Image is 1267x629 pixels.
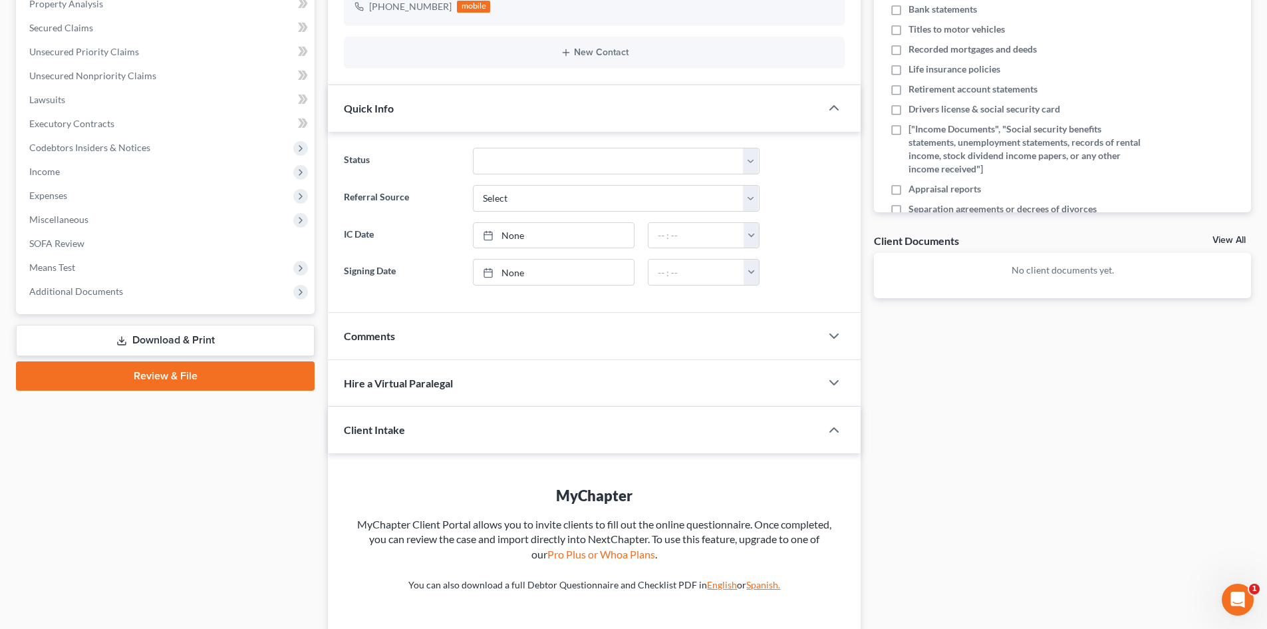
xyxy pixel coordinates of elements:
[16,361,315,391] a: Review & File
[457,1,490,13] div: mobile
[707,579,737,590] a: English
[337,185,466,212] label: Referral Source
[909,103,1060,116] span: Drivers license & social security card
[19,40,315,64] a: Unsecured Priority Claims
[19,64,315,88] a: Unsecured Nonpriority Claims
[885,264,1240,277] p: No client documents yet.
[29,262,75,273] span: Means Test
[1249,584,1260,594] span: 1
[547,548,655,560] a: Pro Plus or Whoa Plans
[909,43,1037,56] span: Recorded mortgages and deeds
[19,88,315,112] a: Lawsuits
[354,578,834,592] p: You can also download a full Debtor Questionnaire and Checklist PDF in or
[344,102,394,114] span: Quick Info
[29,46,139,57] span: Unsecured Priority Claims
[474,223,634,248] a: None
[648,260,744,285] input: -- : --
[337,222,466,249] label: IC Date
[354,47,834,58] button: New Contact
[29,238,84,249] span: SOFA Review
[874,234,959,248] div: Client Documents
[29,142,150,153] span: Codebtors Insiders & Notices
[29,94,65,105] span: Lawsuits
[19,16,315,40] a: Secured Claims
[909,23,1005,36] span: Titles to motor vehicles
[909,83,1038,96] span: Retirement account statements
[648,223,744,248] input: -- : --
[474,260,634,285] a: None
[19,112,315,136] a: Executory Contracts
[357,518,831,561] span: MyChapter Client Portal allows you to invite clients to fill out the online questionnaire. Once c...
[29,70,156,81] span: Unsecured Nonpriority Claims
[344,377,453,389] span: Hire a Virtual Paralegal
[29,214,88,225] span: Miscellaneous
[344,329,395,342] span: Comments
[29,190,67,201] span: Expenses
[909,182,981,196] span: Appraisal reports
[354,485,834,506] div: MyChapter
[746,579,780,590] a: Spanish.
[29,22,93,33] span: Secured Claims
[29,286,123,297] span: Additional Documents
[909,63,1000,76] span: Life insurance policies
[909,122,1145,176] span: ["Income Documents", "Social security benefits statements, unemployment statements, records of re...
[337,259,466,286] label: Signing Date
[1212,236,1246,245] a: View All
[909,3,977,16] span: Bank statements
[16,325,315,356] a: Download & Print
[909,202,1097,216] span: Separation agreements or decrees of divorces
[29,166,60,177] span: Income
[29,118,114,129] span: Executory Contracts
[19,232,315,256] a: SOFA Review
[337,148,466,174] label: Status
[344,423,405,436] span: Client Intake
[1222,584,1254,616] iframe: Intercom live chat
